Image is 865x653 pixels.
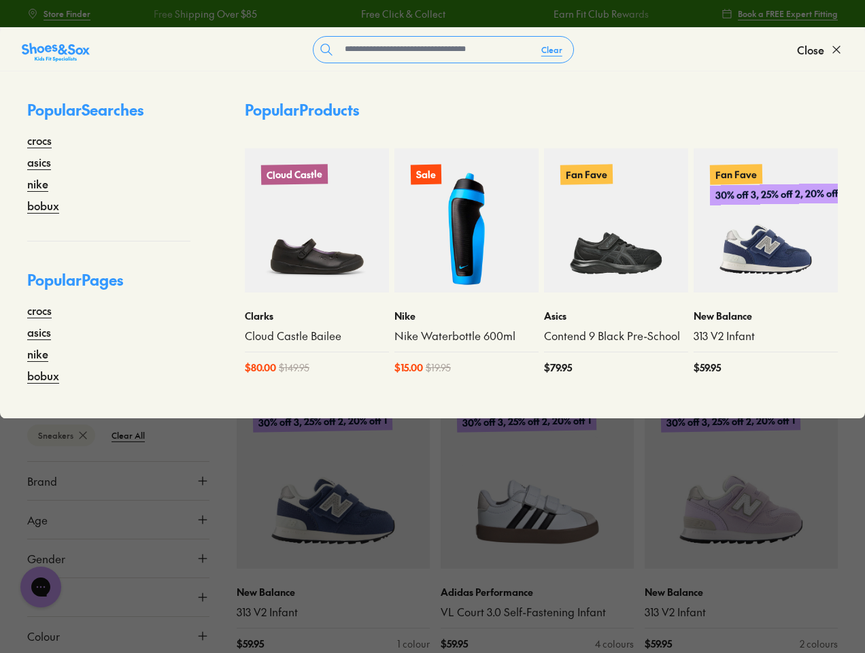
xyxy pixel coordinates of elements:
iframe: Gorgias live chat messenger [14,562,68,612]
span: $ 149.95 [279,361,309,375]
p: Clarks [245,309,389,323]
a: Fan Fave30% off 3, 25% off 2, 20% off 1 [237,375,430,569]
p: Nike [394,309,539,323]
a: Earn Fit Club Rewards [545,7,640,21]
a: Free Click & Collect [352,7,437,21]
button: Style [27,578,209,616]
a: 313 V2 Infant [237,605,430,620]
a: asics [27,324,51,340]
span: $ 59.95 [237,637,264,651]
a: nike [27,346,48,362]
p: Adidas Performance [441,585,634,599]
span: Book a FREE Expert Fitting [738,7,838,20]
a: bobux [27,367,59,384]
p: New Balance [237,585,430,599]
a: Selling Fast30% off 3, 25% off 2, 20% off 1 [441,375,634,569]
a: asics [27,154,51,170]
btn: Clear All [101,423,156,448]
p: Asics [544,309,688,323]
a: Fan Fave30% off 3, 25% off 2, 20% off 1 [694,148,838,292]
p: 30% off 3, 25% off 2, 20% off 1 [253,411,392,433]
span: $ 15.00 [394,361,423,375]
span: Colour [27,628,60,644]
span: $ 59.95 [441,637,468,651]
p: Popular Searches [27,99,190,132]
span: $ 80.00 [245,361,276,375]
button: Close [797,35,843,65]
a: Free Shipping Over $85 [146,7,249,21]
a: Fan Fave30% off 3, 25% off 2, 20% off 1 [645,375,838,569]
a: Fan Fave [544,148,688,292]
p: New Balance [645,585,838,599]
div: 4 colours [595,637,634,651]
p: Popular Products [245,99,359,121]
a: 313 V2 Infant [645,605,838,620]
a: nike [27,175,48,192]
a: Contend 9 Black Pre-School [544,329,688,344]
a: crocs [27,132,52,148]
a: Store Finder [27,1,90,26]
p: Sale [411,165,441,185]
img: SNS_Logo_Responsive.svg [22,41,90,63]
button: Age [27,501,209,539]
p: Fan Fave [710,164,762,184]
p: 30% off 3, 25% off 2, 20% off 1 [661,411,800,433]
a: Sale [394,148,539,292]
a: bobux [27,197,59,214]
button: Brand [27,462,209,500]
p: 30% off 3, 25% off 2, 20% off 1 [710,183,849,205]
span: Age [27,512,48,528]
span: Brand [27,473,57,489]
a: Cloud Castle [245,148,389,292]
span: Store Finder [44,7,90,20]
a: crocs [27,302,52,318]
p: New Balance [694,309,838,323]
p: 30% off 3, 25% off 2, 20% off 1 [457,411,596,433]
span: $ 19.95 [426,361,451,375]
a: Shoes &amp; Sox [22,39,90,61]
span: $ 79.95 [544,361,572,375]
button: Gender [27,539,209,577]
a: Cloud Castle Bailee [245,329,389,344]
p: Fan Fave [560,164,613,184]
a: Nike Waterbottle 600ml [394,329,539,344]
btn: Sneakers [27,424,95,446]
span: Close [797,41,824,58]
button: Clear [530,37,573,62]
span: $ 59.95 [694,361,721,375]
a: 313 V2 Infant [694,329,838,344]
span: $ 59.95 [645,637,672,651]
span: Gender [27,550,65,567]
a: Book a FREE Expert Fitting [722,1,838,26]
div: 1 colour [397,637,430,651]
a: VL Court 3.0 Self-Fastening Infant [441,605,634,620]
div: 2 colours [800,637,838,651]
p: Cloud Castle [261,164,328,185]
p: Popular Pages [27,269,190,302]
